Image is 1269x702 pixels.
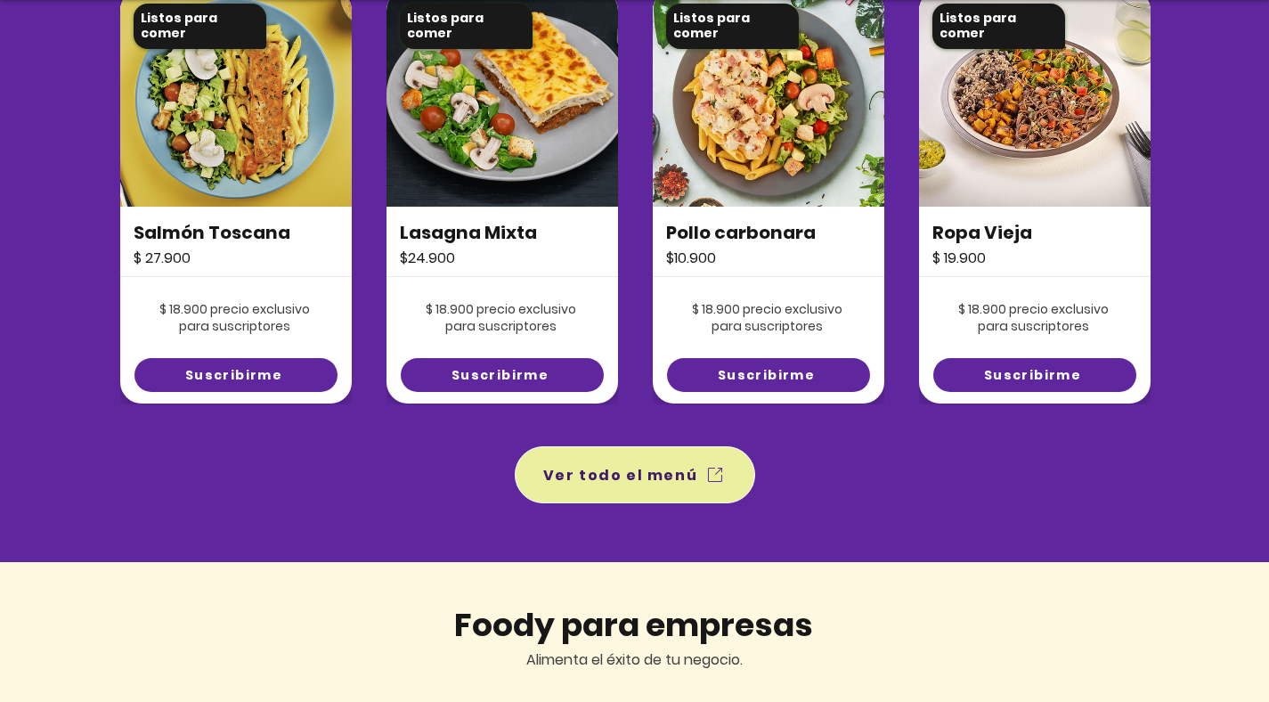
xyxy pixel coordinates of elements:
[134,220,290,245] span: Salmón Toscana
[141,9,217,43] span: Listos para comer
[666,220,816,245] span: Pollo carbonara
[932,248,986,268] span: $ 19.900
[692,300,842,336] span: $ 18.900 precio exclusivo para suscriptores
[543,464,698,486] span: Ver todo el menú
[958,300,1109,336] span: $ 18.900 precio exclusivo para suscriptores
[134,358,338,392] a: Suscribirme
[666,248,716,268] span: $10.900
[1166,599,1251,684] iframe: Messagebird Livechat Widget
[159,300,310,336] span: $ 18.900 precio exclusivo para suscriptores
[185,366,282,385] span: Suscribirme
[718,366,815,385] span: Suscribirme
[400,248,455,268] span: $24.900
[451,366,549,385] span: Suscribirme
[932,220,1032,245] span: Ropa Vieja
[933,358,1136,392] a: Suscribirme
[673,9,750,43] span: Listos para comer
[940,9,1016,43] span: Listos para comer
[400,220,537,245] span: Lasagna Mixta
[401,358,604,392] a: Suscribirme
[515,446,755,503] a: Ver todo el menú
[526,649,743,670] span: Alimenta el éxito de tu negocio.
[426,300,576,336] span: $ 18.900 precio exclusivo para suscriptores
[407,9,484,43] span: Listos para comer
[984,366,1081,385] span: Suscribirme
[667,358,870,392] a: Suscribirme
[134,248,191,268] span: $ 27.900
[454,602,813,648] span: Foody para empresas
